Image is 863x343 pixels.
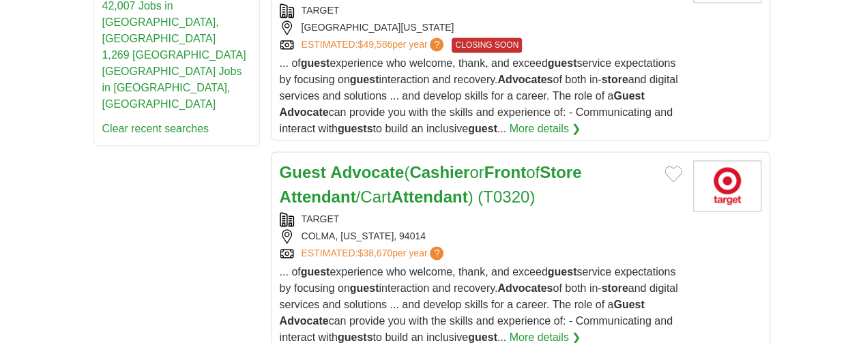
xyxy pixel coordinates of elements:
[280,20,682,35] div: [GEOGRAPHIC_DATA][US_STATE]
[302,5,340,16] a: TARGET
[280,163,326,181] strong: Guest
[613,298,644,310] strong: Guest
[302,38,447,53] a: ESTIMATED:$49,586per year?
[302,246,447,260] a: ESTIMATED:$38,670per year?
[452,38,522,53] span: CLOSING SOON
[280,163,582,206] a: Guest Advocate(CashierorFrontofStore Attendant/CartAttendant) (T0320)
[484,163,526,181] strong: Front
[338,123,373,134] strong: guests
[280,57,678,134] span: ... of experience who welcome, thank, and exceed service expectations by focusing on interaction ...
[280,188,356,206] strong: Attendant
[280,229,682,243] div: COLMA, [US_STATE], 94014
[601,74,628,85] strong: store
[102,123,209,134] a: Clear recent searches
[330,163,404,181] strong: Advocate
[301,265,330,277] strong: guest
[430,38,443,51] span: ?
[280,106,329,118] strong: Advocate
[357,39,392,50] span: $49,586
[392,188,468,206] strong: Attendant
[497,282,553,293] strong: Advocates
[548,265,577,277] strong: guest
[613,90,644,102] strong: Guest
[548,57,577,69] strong: guest
[693,160,761,211] img: Target logo
[338,331,373,342] strong: guests
[664,166,682,182] button: Add to favorite jobs
[409,163,469,181] strong: Cashier
[350,74,379,85] strong: guest
[302,213,340,224] a: TARGET
[350,282,379,293] strong: guest
[301,57,330,69] strong: guest
[497,74,553,85] strong: Advocates
[601,282,628,293] strong: store
[430,246,443,260] span: ?
[357,248,392,258] span: $38,670
[468,123,497,134] strong: guest
[510,121,581,137] a: More details ❯
[540,163,581,181] strong: Store
[468,331,497,342] strong: guest
[280,265,678,342] span: ... of experience who welcome, thank, and exceed service expectations by focusing on interaction ...
[102,49,246,110] a: 1,269 [GEOGRAPHIC_DATA] [GEOGRAPHIC_DATA] Jobs in [GEOGRAPHIC_DATA], [GEOGRAPHIC_DATA]
[280,314,329,326] strong: Advocate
